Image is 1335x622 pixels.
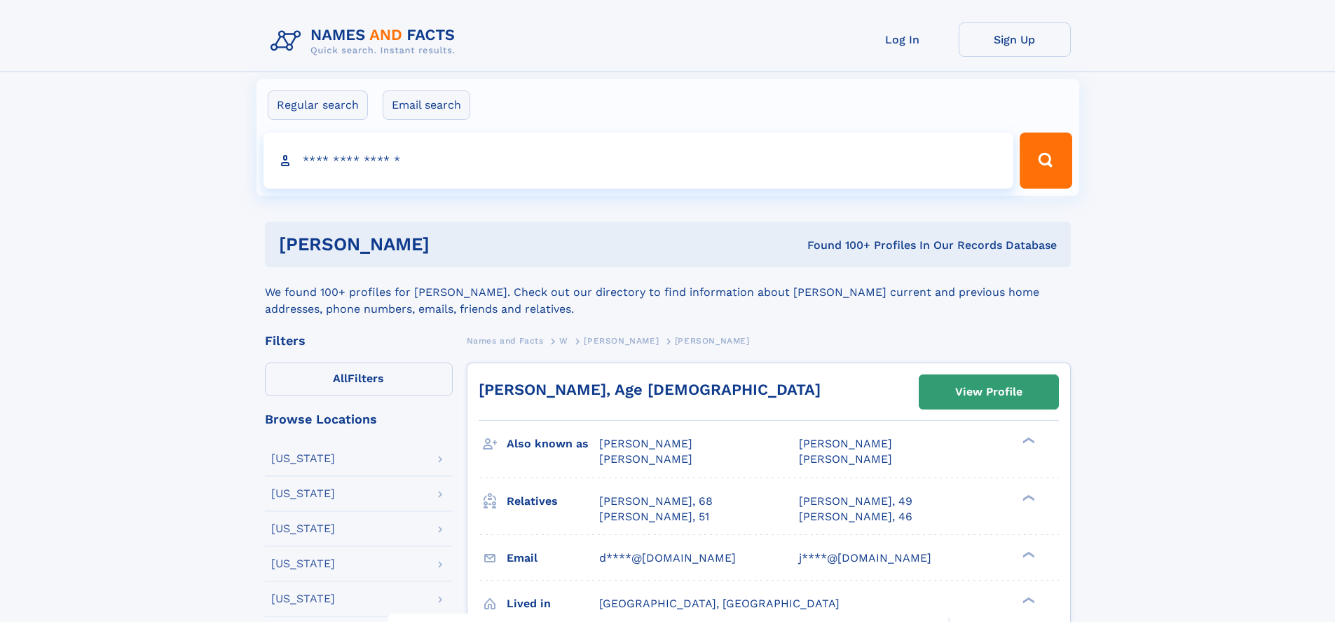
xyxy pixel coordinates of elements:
[507,546,599,570] h3: Email
[479,381,821,398] a: [PERSON_NAME], Age [DEMOGRAPHIC_DATA]
[584,336,659,346] span: [PERSON_NAME]
[271,488,335,499] div: [US_STATE]
[799,437,892,450] span: [PERSON_NAME]
[1019,550,1036,559] div: ❯
[1019,436,1036,445] div: ❯
[799,494,912,509] a: [PERSON_NAME], 49
[383,90,470,120] label: Email search
[599,494,713,509] a: [PERSON_NAME], 68
[271,523,335,534] div: [US_STATE]
[1020,133,1072,189] button: Search Button
[847,22,959,57] a: Log In
[1019,595,1036,604] div: ❯
[507,489,599,513] h3: Relatives
[333,372,348,385] span: All
[271,453,335,464] div: [US_STATE]
[599,437,692,450] span: [PERSON_NAME]
[599,452,692,466] span: [PERSON_NAME]
[265,267,1071,318] div: We found 100+ profiles for [PERSON_NAME]. Check out our directory to find information about [PERS...
[584,332,659,349] a: [PERSON_NAME]
[268,90,368,120] label: Regular search
[279,236,619,253] h1: [PERSON_NAME]
[507,592,599,616] h3: Lived in
[265,413,453,426] div: Browse Locations
[559,332,568,349] a: W
[263,133,1014,189] input: search input
[467,332,544,349] a: Names and Facts
[959,22,1071,57] a: Sign Up
[1019,493,1036,502] div: ❯
[265,22,467,60] img: Logo Names and Facts
[675,336,750,346] span: [PERSON_NAME]
[271,558,335,569] div: [US_STATE]
[799,509,912,525] a: [PERSON_NAME], 46
[271,593,335,604] div: [US_STATE]
[919,375,1058,409] a: View Profile
[599,509,709,525] a: [PERSON_NAME], 51
[265,334,453,347] div: Filters
[507,432,599,456] h3: Also known as
[599,597,840,610] span: [GEOGRAPHIC_DATA], [GEOGRAPHIC_DATA]
[955,376,1022,408] div: View Profile
[799,452,892,466] span: [PERSON_NAME]
[559,336,568,346] span: W
[618,238,1057,253] div: Found 100+ Profiles In Our Records Database
[265,363,453,396] label: Filters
